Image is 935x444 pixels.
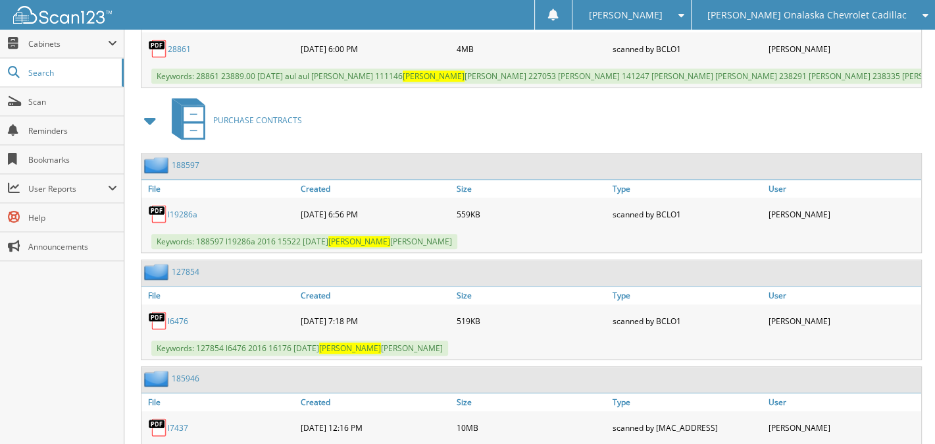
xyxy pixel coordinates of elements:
div: scanned by BCLO1 [609,308,765,334]
a: Size [453,287,609,304]
a: Size [453,393,609,411]
span: Bookmarks [28,154,117,165]
span: [PERSON_NAME] Onalaska Chevrolet Cadillac [707,11,907,19]
div: scanned by BCLO1 [609,201,765,227]
span: [PERSON_NAME] [403,70,465,82]
div: [DATE] 7:18 PM [297,308,453,334]
div: [DATE] 12:16 PM [297,414,453,441]
img: folder2.png [144,264,172,280]
div: 4MB [453,36,609,62]
a: Type [609,287,765,304]
span: Help [28,212,117,223]
div: [PERSON_NAME] [765,414,921,441]
img: PDF.png [148,311,168,331]
div: [PERSON_NAME] [765,308,921,334]
a: 127854 [172,266,199,277]
a: Type [609,180,765,198]
span: [PERSON_NAME] [588,11,662,19]
img: folder2.png [144,157,172,173]
div: scanned by BCLO1 [609,36,765,62]
span: Keywords: 127854 l6476 2016 16176 [DATE] [PERSON_NAME] [151,341,448,356]
a: User [765,180,921,198]
a: User [765,287,921,304]
div: 559KB [453,201,609,227]
a: Type [609,393,765,411]
img: PDF.png [148,418,168,437]
div: [PERSON_NAME] [765,201,921,227]
div: 519KB [453,308,609,334]
img: PDF.png [148,39,168,59]
div: scanned by [MAC_ADDRESS] [609,414,765,441]
img: scan123-logo-white.svg [13,6,112,24]
a: File [141,287,297,304]
a: l7437 [168,422,188,433]
a: Created [297,180,453,198]
a: Created [297,287,453,304]
a: l19286a [168,209,197,220]
a: File [141,180,297,198]
span: User Reports [28,183,108,194]
a: 188597 [172,159,199,171]
span: PURCHASE CONTRACTS [213,115,302,126]
a: 28861 [168,43,191,55]
a: Size [453,180,609,198]
img: PDF.png [148,204,168,224]
span: Reminders [28,125,117,136]
div: 10MB [453,414,609,441]
img: folder2.png [144,370,172,387]
a: 185946 [172,373,199,384]
iframe: Chat Widget [869,381,935,444]
div: [DATE] 6:00 PM [297,36,453,62]
span: [PERSON_NAME] [319,343,381,354]
a: l6476 [168,316,188,327]
a: Created [297,393,453,411]
span: Keywords: 188597 l19286a 2016 15522 [DATE] [PERSON_NAME] [151,234,457,249]
div: [DATE] 6:56 PM [297,201,453,227]
a: PURCHASE CONTRACTS [164,94,302,146]
span: Cabinets [28,38,108,49]
span: Scan [28,96,117,107]
a: File [141,393,297,411]
div: [PERSON_NAME] [765,36,921,62]
a: User [765,393,921,411]
span: Search [28,67,115,78]
span: [PERSON_NAME] [328,236,390,247]
span: Announcements [28,241,117,252]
